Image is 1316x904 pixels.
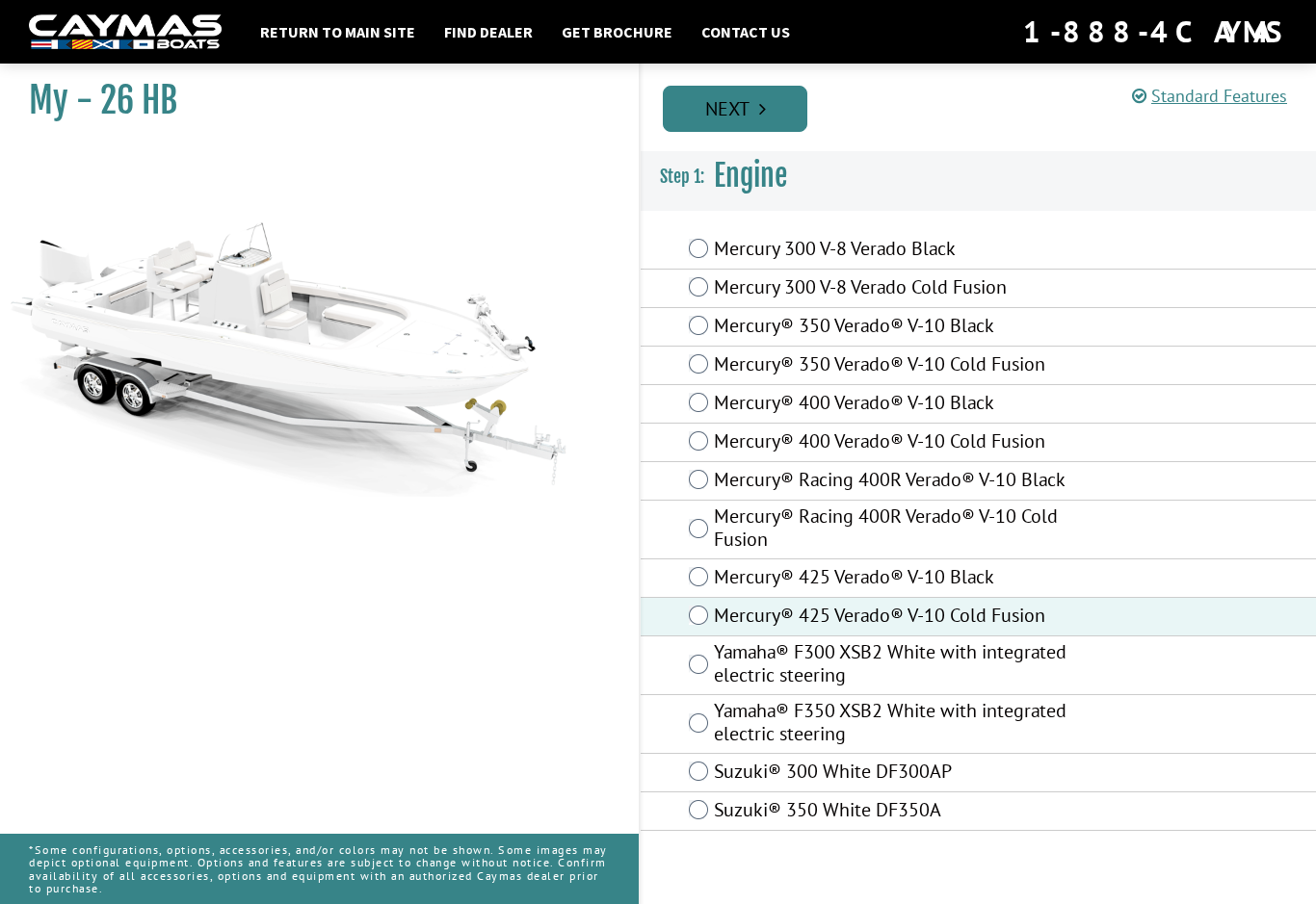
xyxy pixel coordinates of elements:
a: Find Dealer [434,19,542,44]
ul: Pagination [658,83,1316,132]
a: Get Brochure [552,19,682,44]
a: Return to main site [250,19,425,44]
img: white-logo-c9c8dbefe5ff5ceceb0f0178aa75bf4bb51f6bca0971e226c86eb53dfe498488.png [29,14,222,50]
label: Mercury® 400 Verado® V-10 Black [714,391,1073,419]
label: Suzuki® 350 White DF350A [714,798,1073,826]
a: Next [663,86,807,132]
h1: My - 26 HB [29,79,591,122]
p: *Some configurations, options, accessories, and/or colors may not be shown. Some images may depic... [29,834,610,904]
label: Mercury® 350 Verado® V-10 Black [714,314,1073,342]
label: Mercury 300 V-8 Verado Cold Fusion [714,275,1073,303]
label: Suzuki® 300 White DF300AP [714,760,1073,788]
label: Mercury 300 V-8 Verado Black [714,237,1073,265]
a: Contact Us [692,19,800,44]
label: Yamaha® F350 XSB2 White with integrated electric steering [714,699,1073,750]
label: Mercury® 350 Verado® V-10 Cold Fusion [714,352,1073,380]
h3: Engine [641,141,1316,212]
label: Mercury® Racing 400R Verado® V-10 Cold Fusion [714,504,1073,555]
label: Mercury® 425 Verado® V-10 Cold Fusion [714,604,1073,632]
label: Mercury® Racing 400R Verado® V-10 Black [714,468,1073,496]
label: Mercury® 400 Verado® V-10 Cold Fusion [714,429,1073,457]
div: 1-888-4CAYMAS [1023,11,1287,53]
a: Standard Features [1132,85,1287,107]
label: Mercury® 425 Verado® V-10 Black [714,565,1073,593]
label: Yamaha® F300 XSB2 White with integrated electric steering [714,640,1073,691]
